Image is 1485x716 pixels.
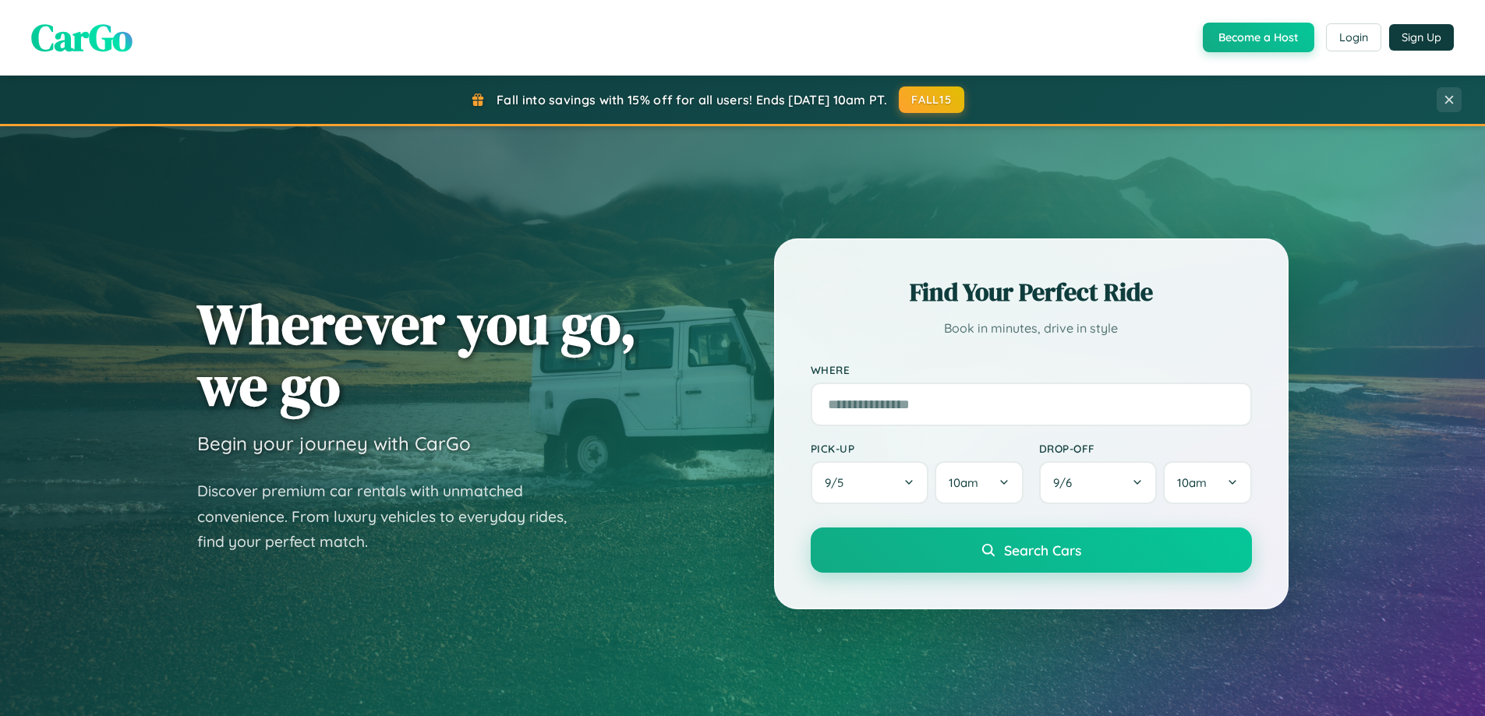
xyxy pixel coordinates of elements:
[1053,475,1080,490] span: 9 / 6
[811,527,1252,573] button: Search Cars
[1389,24,1454,51] button: Sign Up
[1163,461,1251,504] button: 10am
[825,475,851,490] span: 9 / 5
[1039,461,1158,504] button: 9/6
[1004,541,1081,559] span: Search Cars
[1203,23,1314,52] button: Become a Host
[811,363,1252,376] label: Where
[949,475,978,490] span: 10am
[1326,23,1381,51] button: Login
[811,442,1024,455] label: Pick-up
[811,275,1252,309] h2: Find Your Perfect Ride
[811,317,1252,340] p: Book in minutes, drive in style
[197,478,587,555] p: Discover premium car rentals with unmatched convenience. From luxury vehicles to everyday rides, ...
[811,461,929,504] button: 9/5
[31,12,133,63] span: CarGo
[197,293,637,416] h1: Wherever you go, we go
[197,432,471,455] h3: Begin your journey with CarGo
[497,92,887,108] span: Fall into savings with 15% off for all users! Ends [DATE] 10am PT.
[899,86,964,113] button: FALL15
[1039,442,1252,455] label: Drop-off
[1177,475,1207,490] span: 10am
[935,461,1023,504] button: 10am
